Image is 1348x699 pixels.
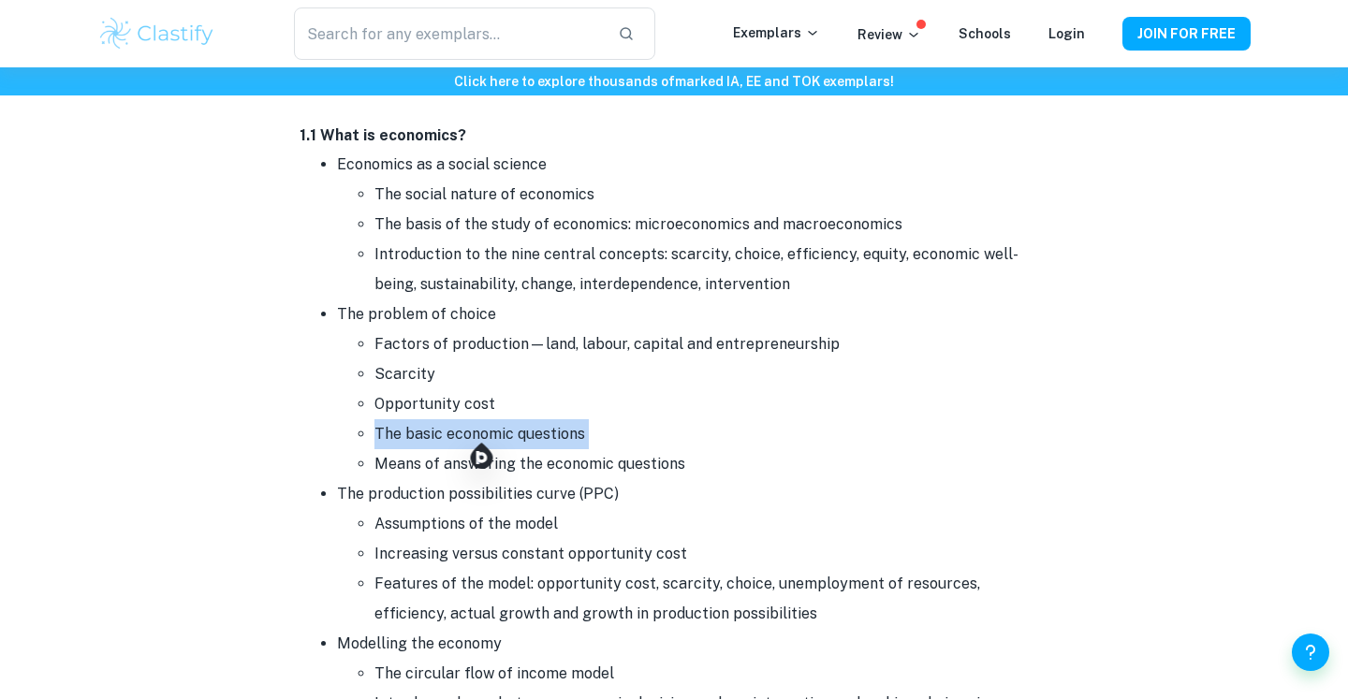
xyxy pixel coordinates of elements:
li: The problem of choice [337,299,1048,479]
li: The social nature of economics [374,180,1048,210]
li: The production possibilities curve (PPC) [337,479,1048,629]
a: Schools [959,26,1011,41]
li: Factors of production—land, labour, capital and entrepreneurship [374,329,1048,359]
li: The basis of the study of economics: microeconomics and macroeconomics [374,210,1048,240]
p: Exemplars [733,22,820,43]
button: JOIN FOR FREE [1122,17,1251,51]
strong: 1.1 What is economics? [300,126,466,144]
li: Introduction to the nine central concepts: scarcity, choice, efficiency, equity, economic well-be... [374,240,1048,299]
img: Clastify logo [97,15,216,52]
li: Means of answering the economic questions [374,449,1048,479]
p: Review [857,24,921,45]
h6: Click here to explore thousands of marked IA, EE and TOK exemplars ! [4,71,1344,92]
a: Login [1048,26,1085,41]
li: Scarcity [374,359,1048,389]
button: Help and Feedback [1292,633,1329,671]
li: Assumptions of the model [374,509,1048,539]
li: Increasing versus constant opportunity cost [374,539,1048,569]
li: The circular flow of income model [374,659,1048,689]
li: Opportunity cost [374,389,1048,419]
li: Features of the model: opportunity cost, scarcity, choice, unemployment of resources, efficiency,... [374,569,1048,629]
input: Search for any exemplars... [294,7,603,60]
li: Economics as a social science [337,150,1048,299]
li: The basic economic questions [374,419,1048,449]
